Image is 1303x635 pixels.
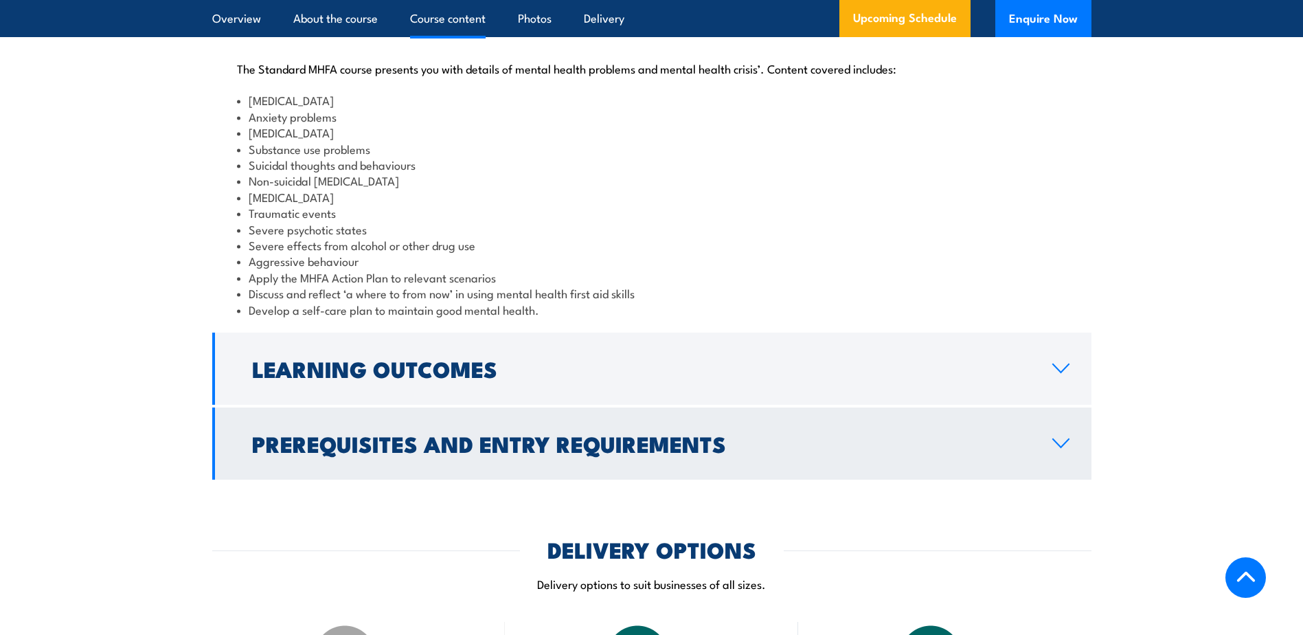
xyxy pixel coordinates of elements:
[547,539,756,559] h2: DELIVERY OPTIONS
[237,141,1067,157] li: Substance use problems
[237,124,1067,140] li: [MEDICAL_DATA]
[252,359,1030,378] h2: Learning Outcomes
[237,172,1067,188] li: Non-suicidal [MEDICAL_DATA]
[212,576,1091,592] p: Delivery options to suit businesses of all sizes.
[237,189,1067,205] li: [MEDICAL_DATA]
[237,92,1067,108] li: [MEDICAL_DATA]
[252,434,1030,453] h2: Prerequisites and Entry Requirements
[212,333,1091,405] a: Learning Outcomes
[237,285,1067,301] li: Discuss and reflect ‘a where to from now’ in using mental health first aid skills
[237,221,1067,237] li: Severe psychotic states
[237,205,1067,221] li: Traumatic events
[237,109,1067,124] li: Anxiety problems
[237,269,1067,285] li: Apply the MHFA Action Plan to relevant scenarios
[237,237,1067,253] li: Severe effects from alcohol or other drug use
[237,302,1067,317] li: Develop a self-care plan to maintain good mental health.
[237,61,1067,75] p: The Standard MHFA course presents you with details of mental health problems and mental health cr...
[237,157,1067,172] li: Suicidal thoughts and behaviours
[212,408,1091,480] a: Prerequisites and Entry Requirements
[237,253,1067,269] li: Aggressive behaviour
